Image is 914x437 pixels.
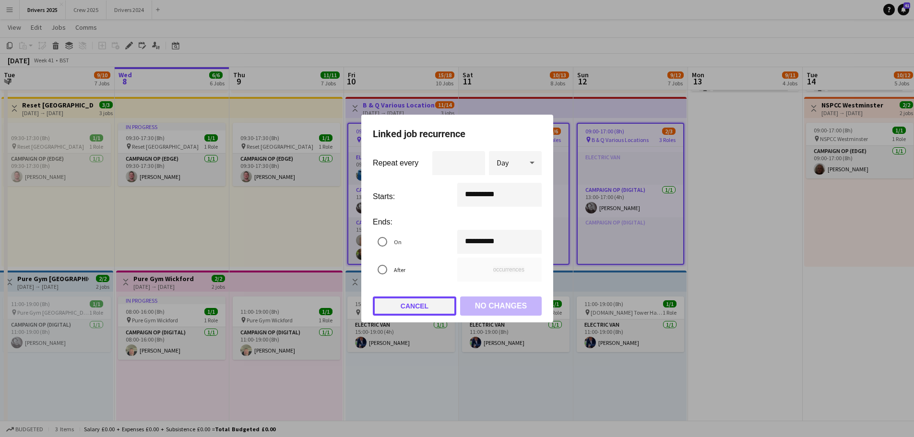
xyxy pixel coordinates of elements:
label: Repeat every [373,159,418,167]
label: On [392,235,402,249]
h1: Linked job recurrence [373,126,542,142]
label: Starts: [373,193,457,201]
span: Day [497,158,509,167]
label: After [392,262,405,277]
button: Cancel [373,296,456,316]
label: Ends: [373,218,542,226]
